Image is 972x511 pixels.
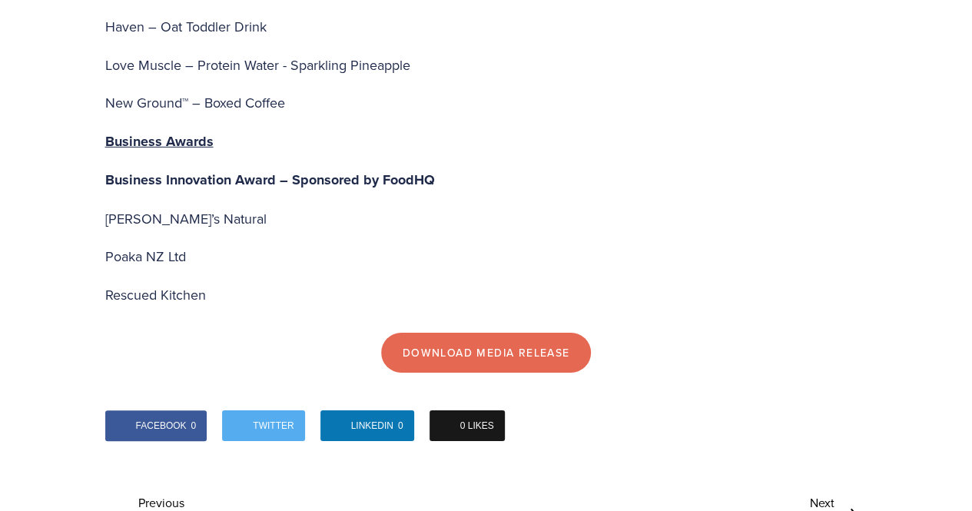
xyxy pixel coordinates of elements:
[253,410,294,441] span: Twitter
[105,207,868,231] p: [PERSON_NAME]’s Natural
[460,410,494,441] span: 0 Likes
[105,53,868,78] p: Love Muscle – Protein Water - Sparkling Pineapple
[105,244,868,269] p: Poaka NZ Ltd
[191,410,197,441] span: 0
[105,410,207,441] a: Facebook0
[320,410,414,441] a: LinkedIn0
[351,410,393,441] span: LinkedIn
[105,283,868,307] p: Rescued Kitchen
[105,15,868,39] p: Haven – Oat Toddler Drink
[105,170,435,190] strong: Business Innovation Award – Sponsored by FoodHQ
[136,410,187,441] span: Facebook
[222,410,304,441] a: Twitter
[430,410,505,441] a: 0 Likes
[398,410,403,441] span: 0
[105,131,214,151] strong: Business Awards
[105,91,868,115] p: New Ground™ – Boxed Coffee
[381,333,592,373] a: Download Media Release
